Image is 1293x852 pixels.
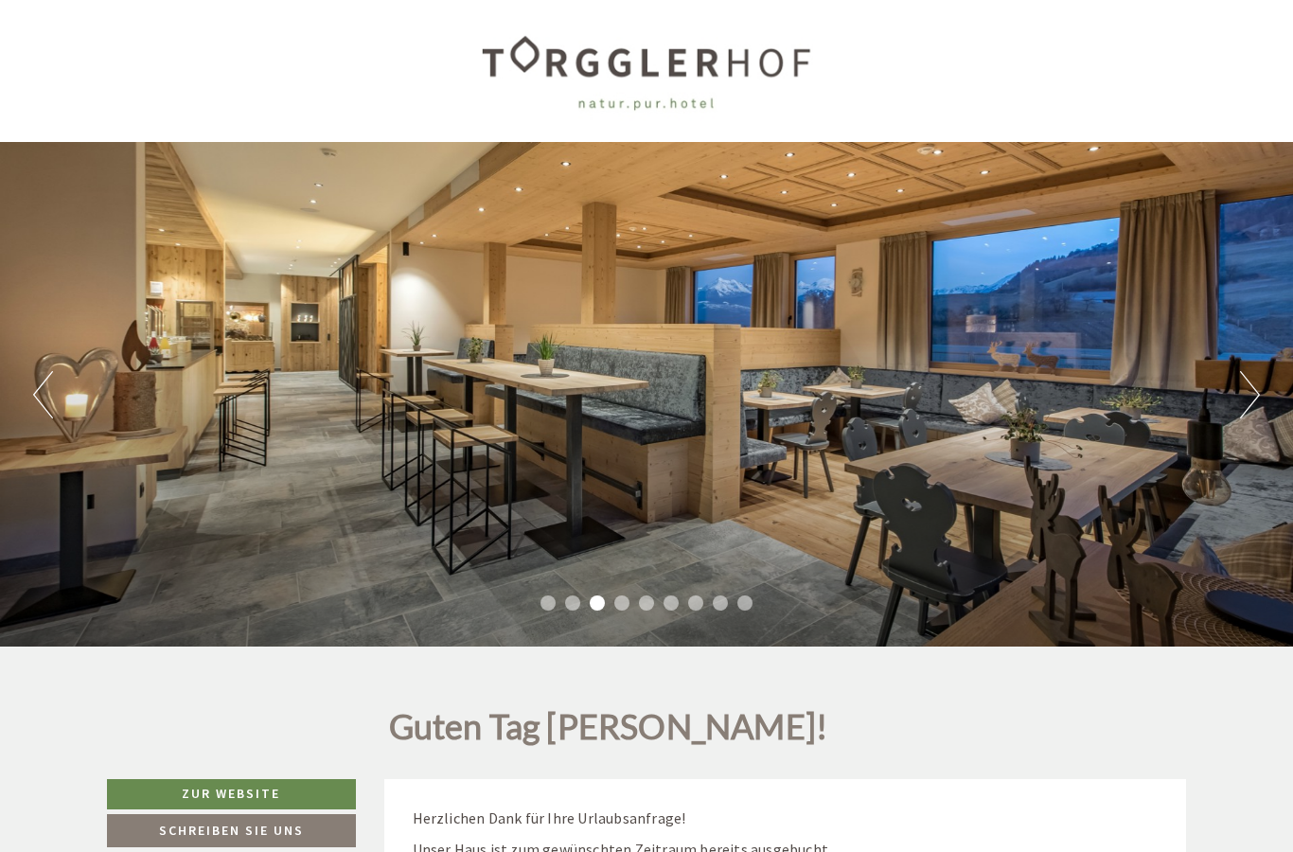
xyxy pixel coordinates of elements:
h1: Guten Tag [PERSON_NAME]! [389,708,828,755]
button: Next [1240,371,1260,418]
a: Schreiben Sie uns [107,814,356,847]
p: Herzlichen Dank für Ihre Urlaubsanfrage! [413,808,1159,829]
button: Previous [33,371,53,418]
a: Zur Website [107,779,356,809]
